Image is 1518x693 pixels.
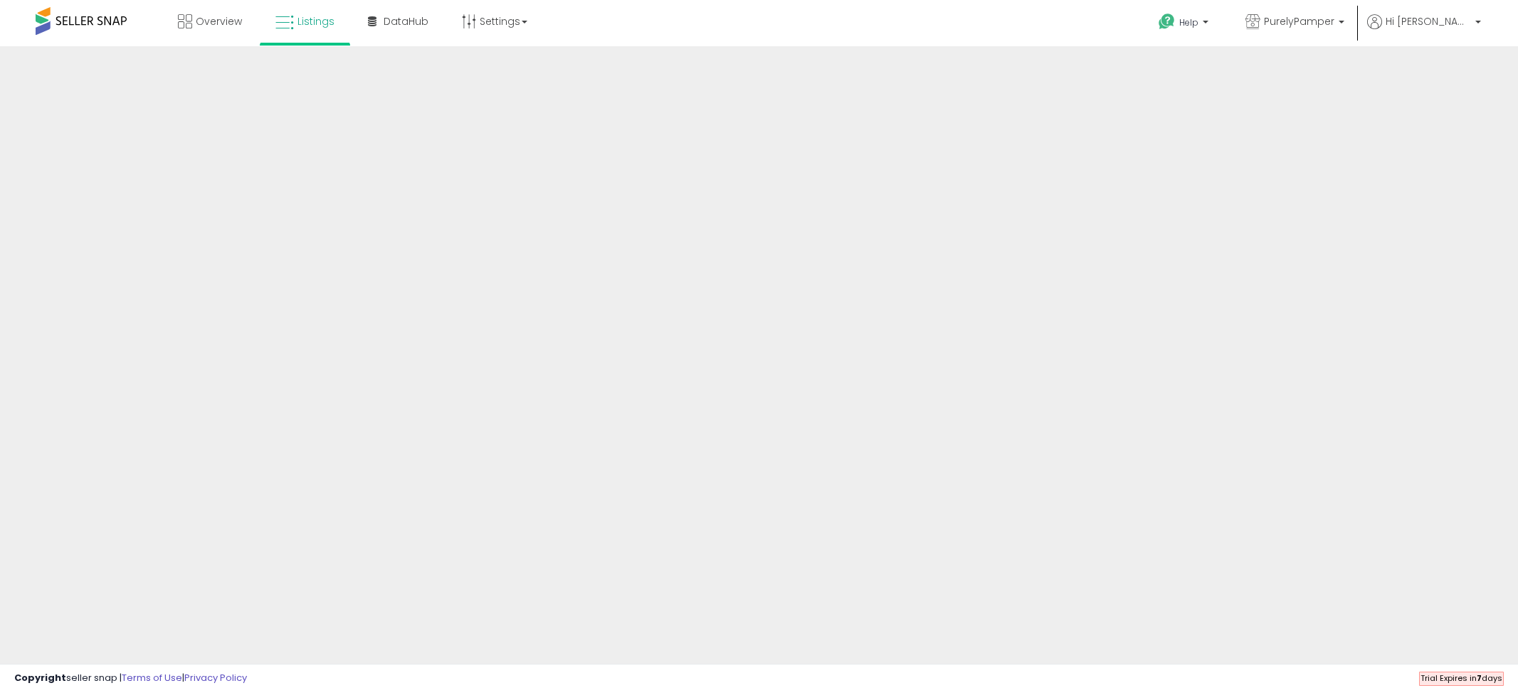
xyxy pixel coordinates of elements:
[1264,14,1334,28] span: PurelyPamper
[1367,14,1481,46] a: Hi [PERSON_NAME]
[1147,2,1223,46] a: Help
[1158,13,1176,31] i: Get Help
[384,14,428,28] span: DataHub
[1179,16,1198,28] span: Help
[297,14,334,28] span: Listings
[196,14,242,28] span: Overview
[1386,14,1471,28] span: Hi [PERSON_NAME]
